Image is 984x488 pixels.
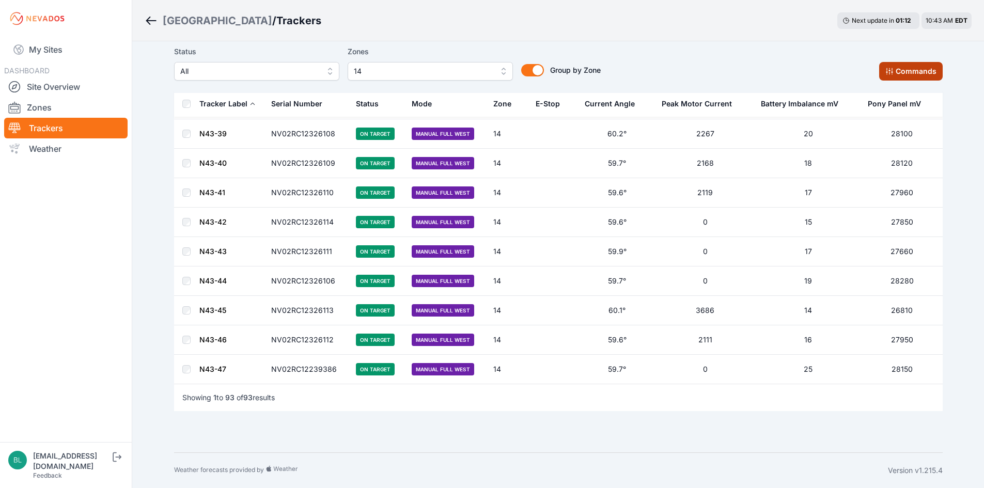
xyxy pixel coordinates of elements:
td: 0 [655,208,755,237]
td: 59.7° [579,266,655,296]
a: N43-45 [199,306,226,314]
span: 1 [213,393,216,402]
td: 16 [755,325,862,355]
td: 14 [487,119,529,149]
span: On Target [356,157,395,169]
td: 2168 [655,149,755,178]
span: Group by Zone [550,66,601,74]
span: 93 [225,393,235,402]
span: On Target [356,304,395,317]
td: 2111 [655,325,755,355]
td: 14 [487,237,529,266]
div: Current Angle [585,99,635,109]
td: NV02RC12326113 [265,296,350,325]
span: EDT [955,17,967,24]
td: 14 [487,355,529,384]
button: Peak Motor Current [662,91,740,116]
td: 14 [487,178,529,208]
a: N43-39 [199,129,227,138]
h3: Trackers [276,13,321,28]
span: Manual Full West [412,128,474,140]
button: Status [356,91,387,116]
span: Manual Full West [412,245,474,258]
td: 27960 [862,178,942,208]
td: 59.7° [579,355,655,384]
a: N43-42 [199,217,227,226]
a: [GEOGRAPHIC_DATA] [163,13,272,28]
span: On Target [356,275,395,287]
td: 14 [487,208,529,237]
span: Manual Full West [412,216,474,228]
a: My Sites [4,37,128,62]
td: NV02RC12326106 [265,266,350,296]
a: Zones [4,97,128,118]
span: Manual Full West [412,186,474,199]
div: Weather forecasts provided by [174,465,888,476]
span: 14 [354,65,492,77]
td: 14 [487,266,529,296]
span: Manual Full West [412,275,474,287]
td: 14 [487,149,529,178]
div: Zone [493,99,511,109]
td: 0 [655,237,755,266]
button: Mode [412,91,440,116]
a: N43-46 [199,335,227,344]
span: On Target [356,186,395,199]
span: Manual Full West [412,363,474,375]
td: 2267 [655,119,755,149]
label: Status [174,45,339,58]
span: On Target [356,363,395,375]
td: 60.2° [579,119,655,149]
button: Commands [879,62,943,81]
td: 0 [655,266,755,296]
td: 19 [755,266,862,296]
td: 59.6° [579,325,655,355]
td: 26810 [862,296,942,325]
td: 28280 [862,266,942,296]
div: Battery Imbalance mV [761,99,838,109]
td: NV02RC12326109 [265,149,350,178]
td: 17 [755,178,862,208]
a: Feedback [33,471,62,479]
span: Manual Full West [412,334,474,346]
div: Version v1.215.4 [888,465,943,476]
a: Trackers [4,118,128,138]
span: 93 [243,393,253,402]
button: Serial Number [271,91,331,116]
td: 20 [755,119,862,149]
td: 2119 [655,178,755,208]
td: 25 [755,355,862,384]
div: [EMAIL_ADDRESS][DOMAIN_NAME] [33,451,111,471]
td: 59.9° [579,237,655,266]
td: 14 [487,296,529,325]
div: E-Stop [536,99,560,109]
td: NV02RC12326112 [265,325,350,355]
div: 01 : 12 [896,17,914,25]
span: DASHBOARD [4,66,50,75]
a: Site Overview [4,76,128,97]
span: On Target [356,216,395,228]
td: NV02RC12326114 [265,208,350,237]
a: N43-40 [199,159,227,167]
span: Manual Full West [412,304,474,317]
td: 27660 [862,237,942,266]
td: 15 [755,208,862,237]
td: 0 [655,355,755,384]
a: Weather [4,138,128,159]
td: NV02RC12239386 [265,355,350,384]
div: Peak Motor Current [662,99,732,109]
td: NV02RC12326108 [265,119,350,149]
label: Zones [348,45,513,58]
div: Serial Number [271,99,322,109]
div: Status [356,99,379,109]
td: 3686 [655,296,755,325]
td: 27850 [862,208,942,237]
td: 60.1° [579,296,655,325]
span: On Target [356,334,395,346]
button: Battery Imbalance mV [761,91,847,116]
button: E-Stop [536,91,568,116]
div: Tracker Label [199,99,247,109]
td: 14 [755,296,862,325]
td: 27950 [862,325,942,355]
